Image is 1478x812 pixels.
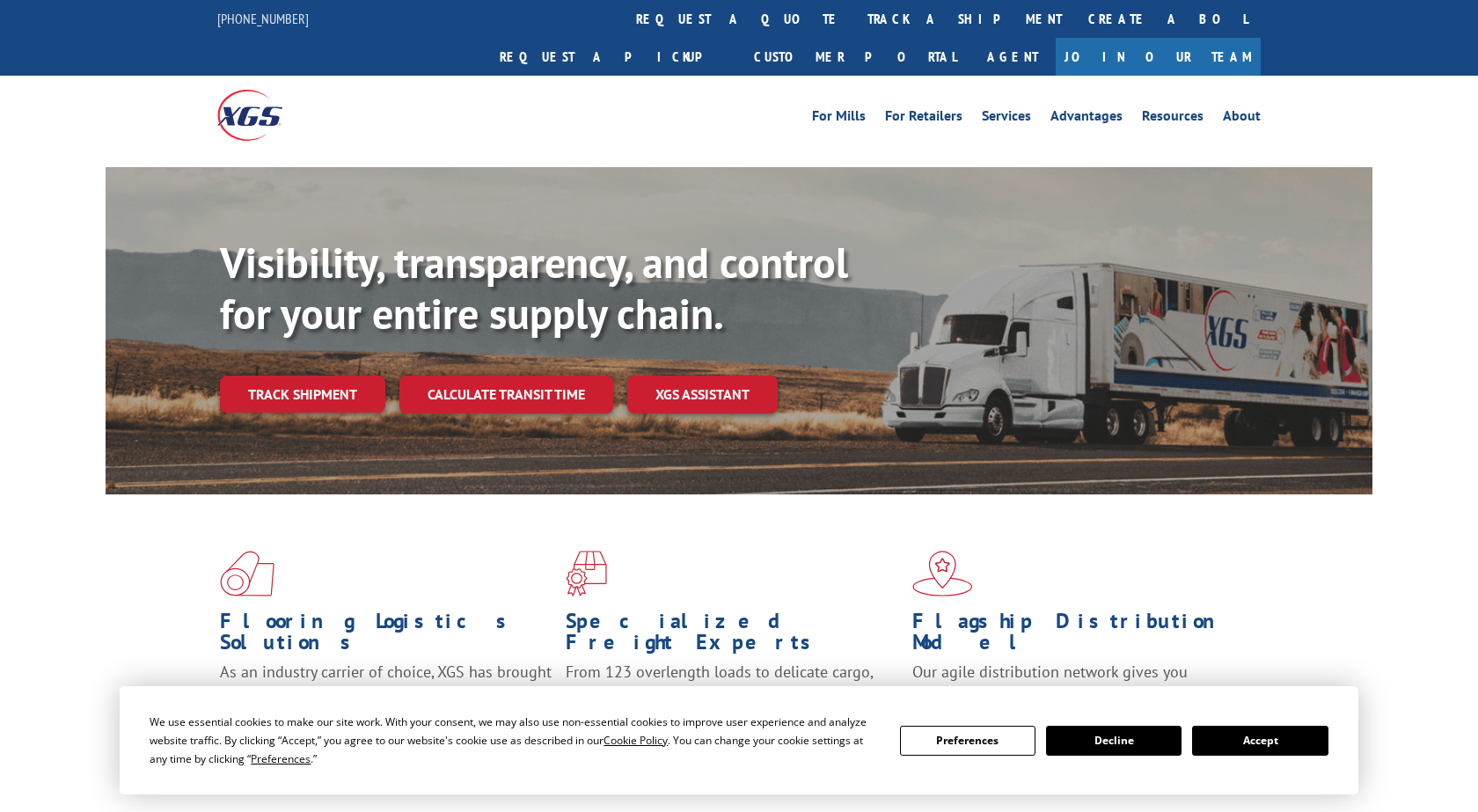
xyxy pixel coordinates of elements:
[1192,726,1328,756] button: Accept
[220,235,848,340] b: Visibility, transparency, and control for your entire supply chain.
[604,733,668,748] span: Cookie Policy
[1046,726,1182,756] button: Decline
[912,551,973,596] img: xgs-icon-flagship-distribution-model-red
[150,713,878,768] div: We use essential cookies to make our site work. With your consent, we may also use non-essential ...
[399,376,613,413] a: Calculate transit time
[220,376,385,413] a: Track shipment
[1050,109,1123,128] a: Advantages
[251,751,311,766] span: Preferences
[969,38,1056,76] a: Agent
[912,611,1245,662] h1: Flagship Distribution Model
[1142,109,1204,128] a: Resources
[566,551,607,596] img: xgs-icon-focused-on-flooring-red
[220,662,552,724] span: As an industry carrier of choice, XGS has brought innovation and dedication to flooring logistics...
[741,38,969,76] a: Customer Portal
[627,376,778,413] a: XGS ASSISTANT
[120,686,1358,794] div: Cookie Consent Prompt
[1223,109,1261,128] a: About
[220,611,552,662] h1: Flooring Logistics Solutions
[566,662,898,740] p: From 123 overlength loads to delicate cargo, our experienced staff knows the best way to move you...
[217,10,309,27] a: [PHONE_NUMBER]
[900,726,1035,756] button: Preferences
[1056,38,1261,76] a: Join Our Team
[982,109,1031,128] a: Services
[885,109,962,128] a: For Retailers
[812,109,866,128] a: For Mills
[220,551,274,596] img: xgs-icon-total-supply-chain-intelligence-red
[912,662,1236,703] span: Our agile distribution network gives you nationwide inventory management on demand.
[566,611,898,662] h1: Specialized Freight Experts
[487,38,741,76] a: Request a pickup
